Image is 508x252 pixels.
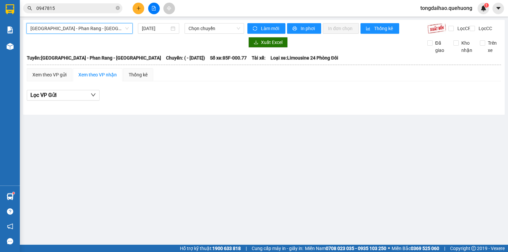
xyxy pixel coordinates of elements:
[252,54,266,62] span: Tài xế:
[326,246,386,251] strong: 0708 023 035 - 0935 103 250
[116,6,120,10] span: close-circle
[323,23,359,34] button: In đơn chọn
[427,23,446,34] img: 9k=
[133,3,144,14] button: plus
[252,245,303,252] span: Cung cấp máy in - giấy in:
[246,245,247,252] span: |
[374,25,394,32] span: Thống kê
[27,90,100,101] button: Lọc VP Gửi
[7,223,13,230] span: notification
[163,3,175,14] button: aim
[471,246,476,251] span: copyright
[30,23,129,33] span: Sài Gòn - Phan Rang - Ninh Sơn
[7,43,14,50] img: warehouse-icon
[484,3,489,8] sup: 1
[485,3,487,8] span: 1
[129,71,148,78] div: Thống kê
[247,23,285,34] button: syncLàm mới
[27,6,32,11] span: search
[271,54,338,62] span: Loại xe: Limousine 24 Phòng Đôi
[292,26,298,31] span: printer
[415,4,478,12] span: tongdaihao.quehuong
[32,71,66,78] div: Xem theo VP gửi
[151,6,156,11] span: file-add
[444,245,445,252] span: |
[6,4,14,14] img: logo-vxr
[7,208,13,215] span: question-circle
[167,6,171,11] span: aim
[116,5,120,12] span: close-circle
[459,39,475,54] span: Kho nhận
[210,54,247,62] span: Số xe: 85F-000.77
[27,55,161,61] b: Tuyến: [GEOGRAPHIC_DATA] - Phan Rang - [GEOGRAPHIC_DATA]
[36,5,114,12] input: Tìm tên, số ĐT hoặc mã đơn
[495,5,501,11] span: caret-down
[91,92,96,98] span: down
[30,91,57,99] span: Lọc VP Gửi
[166,54,205,62] span: Chuyến: ( - [DATE])
[433,39,449,54] span: Đã giao
[212,246,241,251] strong: 1900 633 818
[476,25,493,32] span: Lọc CC
[189,23,240,33] span: Chọn chuyến
[142,25,169,32] input: 12/08/2025
[301,25,316,32] span: In phơi
[411,246,439,251] strong: 0369 525 060
[388,247,390,250] span: ⚪️
[78,71,117,78] div: Xem theo VP nhận
[148,3,160,14] button: file-add
[261,25,280,32] span: Làm mới
[392,245,439,252] span: Miền Bắc
[287,23,321,34] button: printerIn phơi
[455,25,472,32] span: Lọc CR
[13,192,15,194] sup: 1
[7,26,14,33] img: solution-icon
[366,26,371,31] span: bar-chart
[180,245,241,252] span: Hỗ trợ kỹ thuật:
[305,245,386,252] span: Miền Nam
[481,5,487,11] img: icon-new-feature
[485,39,501,54] span: Trên xe
[7,193,14,200] img: warehouse-icon
[492,3,504,14] button: caret-down
[136,6,141,11] span: plus
[248,37,288,48] button: downloadXuất Excel
[360,23,399,34] button: bar-chartThống kê
[253,26,258,31] span: sync
[7,238,13,244] span: message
